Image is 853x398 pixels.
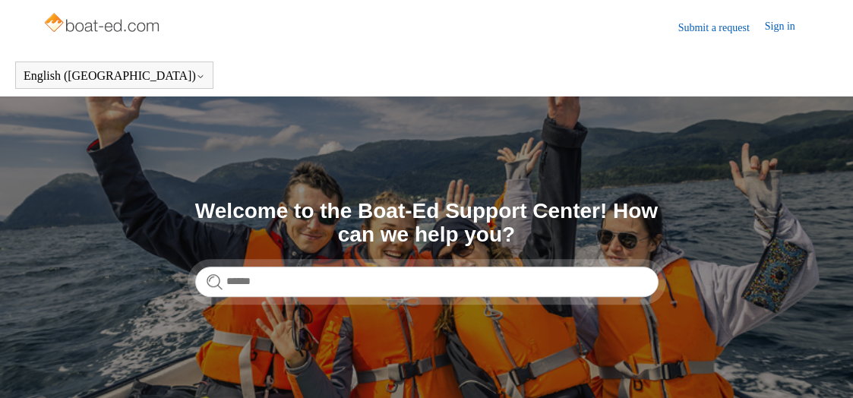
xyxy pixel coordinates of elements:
[43,9,163,39] img: Boat-Ed Help Center home page
[814,359,853,398] div: Live chat
[24,69,205,83] button: English ([GEOGRAPHIC_DATA])
[195,200,659,247] h1: Welcome to the Boat-Ed Support Center! How can we help you?
[195,267,659,297] input: Search
[678,20,765,36] a: Submit a request
[765,18,810,36] a: Sign in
